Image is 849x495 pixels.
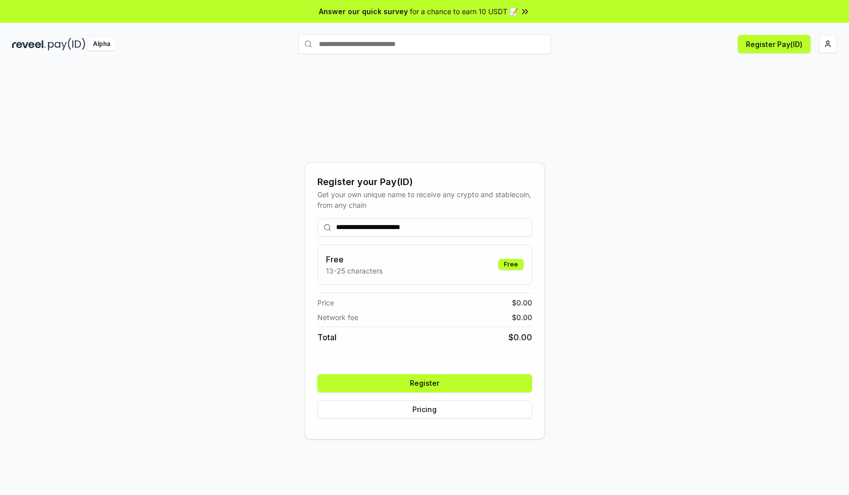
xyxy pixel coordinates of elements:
span: Total [317,331,337,343]
button: Register Pay(ID) [738,35,811,53]
button: Pricing [317,400,532,419]
h3: Free [326,253,383,265]
button: Register [317,374,532,392]
div: Free [498,259,524,270]
div: Register your Pay(ID) [317,175,532,189]
img: reveel_dark [12,38,46,51]
p: 13-25 characters [326,265,383,276]
div: Get your own unique name to receive any crypto and stablecoin, from any chain [317,189,532,210]
div: Alpha [87,38,116,51]
span: for a chance to earn 10 USDT 📝 [410,6,518,17]
span: Network fee [317,312,358,323]
img: pay_id [48,38,85,51]
span: $ 0.00 [512,312,532,323]
span: Price [317,297,334,308]
span: Answer our quick survey [319,6,408,17]
span: $ 0.00 [508,331,532,343]
span: $ 0.00 [512,297,532,308]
